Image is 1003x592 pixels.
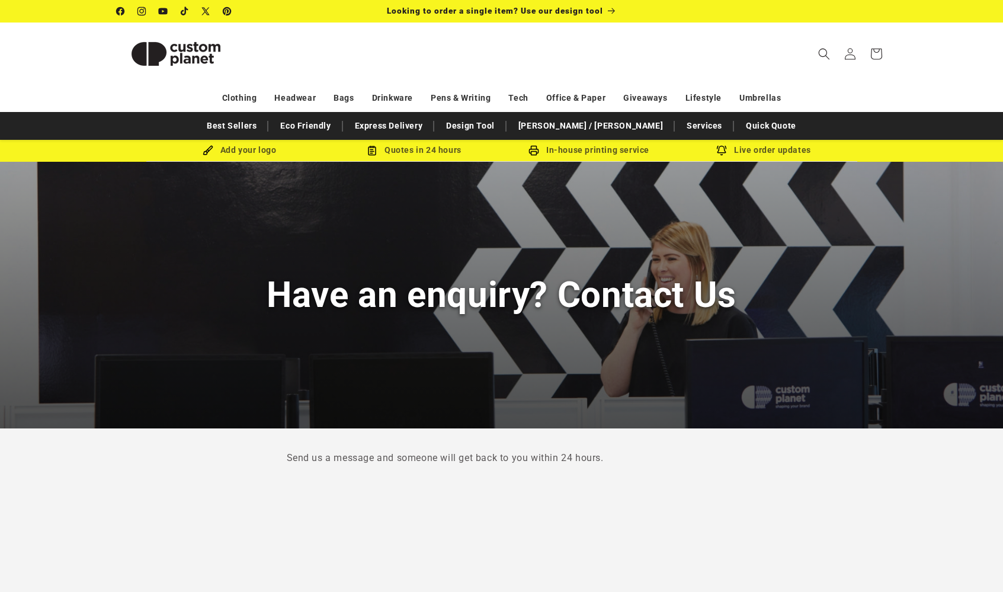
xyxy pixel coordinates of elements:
[203,145,213,156] img: Brush Icon
[716,145,727,156] img: Order updates
[811,41,837,67] summary: Search
[349,116,429,136] a: Express Delivery
[681,116,728,136] a: Services
[431,88,491,108] a: Pens & Writing
[512,116,669,136] a: [PERSON_NAME] / [PERSON_NAME]
[274,88,316,108] a: Headwear
[944,535,1003,592] iframe: Chat Widget
[739,88,781,108] a: Umbrellas
[117,27,235,81] img: Custom Planet
[685,88,722,108] a: Lifestyle
[508,88,528,108] a: Tech
[623,88,667,108] a: Giveaways
[387,6,603,15] span: Looking to order a single item? Use our design tool
[546,88,605,108] a: Office & Paper
[327,143,502,158] div: Quotes in 24 hours
[502,143,677,158] div: In-house printing service
[267,272,736,318] h1: Have an enquiry? Contact Us
[222,88,257,108] a: Clothing
[201,116,262,136] a: Best Sellers
[677,143,851,158] div: Live order updates
[440,116,501,136] a: Design Tool
[740,116,802,136] a: Quick Quote
[334,88,354,108] a: Bags
[287,450,717,467] p: Send us a message and someone will get back to you within 24 hours.
[152,143,327,158] div: Add your logo
[274,116,337,136] a: Eco Friendly
[528,145,539,156] img: In-house printing
[367,145,377,156] img: Order Updates Icon
[112,23,239,85] a: Custom Planet
[372,88,413,108] a: Drinkware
